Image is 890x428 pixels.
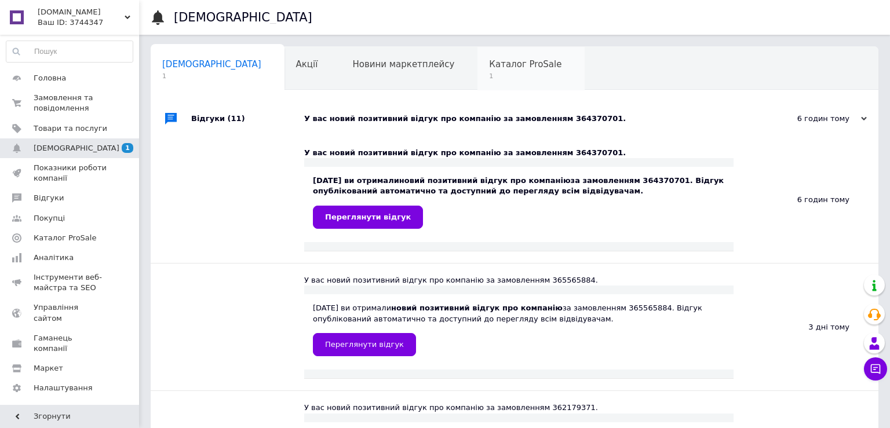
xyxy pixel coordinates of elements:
div: У вас новий позитивний відгук про компанію за замовленням 364370701. [304,148,734,158]
div: [DATE] ви отримали за замовленням 364370701. Відгук опублікований автоматично та доступний до пер... [313,175,725,228]
span: (11) [228,114,245,123]
div: Ваш ID: 3744347 [38,17,139,28]
div: 6 годин тому [751,114,867,124]
span: Управління сайтом [34,302,107,323]
span: Маркет [34,363,63,374]
span: Показники роботи компанії [34,163,107,184]
span: Налаштування [34,383,93,393]
span: Гаманець компанії [34,333,107,354]
div: [DATE] ви отримали за замовленням 365565884. Відгук опублікований автоматично та доступний до пер... [313,303,725,356]
a: Переглянути відгук [313,206,423,229]
div: 6 годин тому [734,136,878,263]
span: Інструменти веб-майстра та SEO [34,272,107,293]
b: новий позитивний відгук про компанію [391,303,563,312]
button: Чат з покупцем [864,357,887,381]
div: У вас новий позитивний відгук про компанію за замовленням 362179371. [304,403,734,413]
span: Замовлення та повідомлення [34,93,107,114]
span: stanok.store [38,7,125,17]
span: Переглянути відгук [325,213,411,221]
span: Аналітика [34,253,74,263]
div: У вас новий позитивний відгук про компанію за замовленням 364370701. [304,114,751,124]
input: Пошук [6,41,133,62]
span: Переглянути відгук [325,340,404,349]
span: Акції [296,59,318,69]
span: Каталог ProSale [489,59,561,69]
span: 1 [489,72,561,81]
div: У вас новий позитивний відгук про компанію за замовленням 365565884. [304,275,734,286]
span: Головна [34,73,66,83]
span: 1 [122,143,133,153]
span: Відгуки [34,193,64,203]
a: Переглянути відгук [313,333,416,356]
span: 1 [162,72,261,81]
div: 3 дні тому [734,264,878,390]
span: Покупці [34,213,65,224]
span: [DEMOGRAPHIC_DATA] [34,143,119,153]
h1: [DEMOGRAPHIC_DATA] [174,10,312,24]
div: Відгуки [191,101,304,136]
span: Каталог ProSale [34,233,96,243]
span: Новини маркетплейсу [352,59,454,69]
span: Товари та послуги [34,123,107,134]
span: [DEMOGRAPHIC_DATA] [162,59,261,69]
b: новий позитивний відгук про компанію [399,176,571,185]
